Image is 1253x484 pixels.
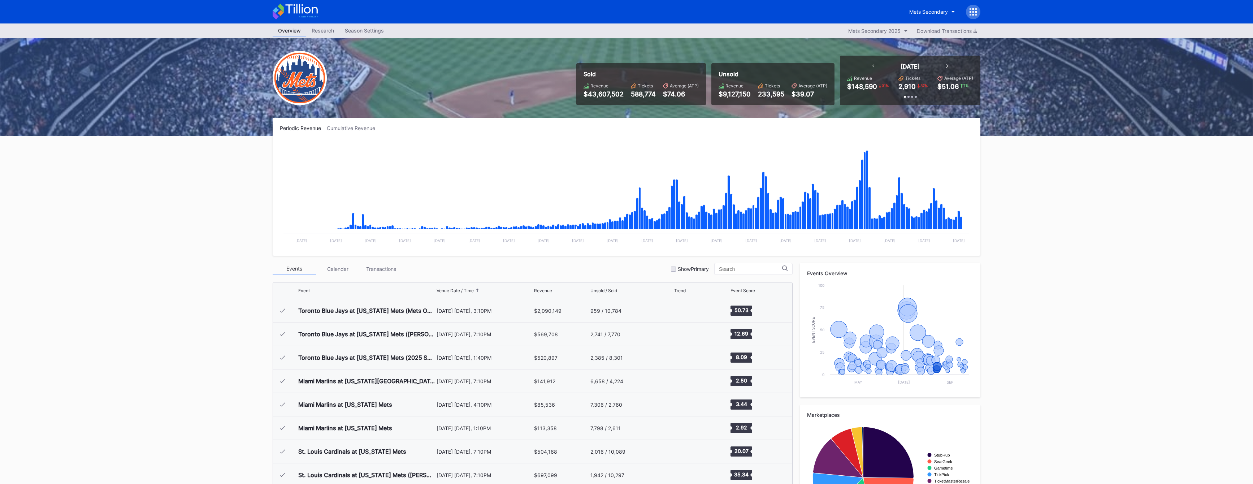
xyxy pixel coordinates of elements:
[845,26,911,36] button: Mets Secondary 2025
[918,238,930,243] text: [DATE]
[590,83,608,88] div: Revenue
[641,238,653,243] text: [DATE]
[674,349,695,367] svg: Chart title
[884,238,896,243] text: [DATE]
[590,425,621,431] div: 7,798 / 2,611
[590,355,623,361] div: 2,385 / 8,301
[590,378,623,384] div: 6,658 / 4,224
[963,83,969,88] div: 7 %
[590,472,624,478] div: 1,942 / 10,297
[807,412,973,418] div: Marketplaces
[736,424,747,431] text: 2.92
[674,372,695,390] svg: Chart title
[306,25,339,36] a: Research
[434,238,446,243] text: [DATE]
[534,449,557,455] div: $504,168
[719,70,827,78] div: Unsold
[359,263,403,275] div: Transactions
[944,75,973,81] div: Average (ATP)
[849,238,861,243] text: [DATE]
[807,270,973,276] div: Events Overview
[881,83,889,88] div: 31 %
[934,472,949,477] text: TickPick
[674,466,695,484] svg: Chart title
[678,266,709,272] div: Show Primary
[847,83,877,90] div: $148,590
[909,9,948,15] div: Mets Secondary
[913,26,980,36] button: Download Transactions
[904,5,961,18] button: Mets Secondary
[848,28,901,34] div: Mets Secondary 2025
[631,90,656,98] div: 588,774
[807,282,973,390] svg: Chart title
[674,419,695,437] svg: Chart title
[399,238,411,243] text: [DATE]
[820,305,824,310] text: 75
[437,331,532,337] div: [DATE] [DATE], 7:10PM
[590,331,620,337] div: 2,741 / 7,770
[538,238,550,243] text: [DATE]
[818,283,824,288] text: 100
[934,453,950,457] text: StubHub
[590,288,617,293] div: Unsold / Sold
[437,402,532,408] div: [DATE] [DATE], 4:10PM
[437,449,532,455] div: [DATE] [DATE], 7:10PM
[917,28,977,34] div: Download Transactions
[676,238,688,243] text: [DATE]
[316,263,359,275] div: Calendar
[947,380,953,384] text: Sep
[719,90,751,98] div: $9,127,150
[920,83,928,88] div: 37 %
[934,459,952,464] text: SeatGeek
[468,238,480,243] text: [DATE]
[734,330,748,337] text: 12.69
[854,75,872,81] div: Revenue
[811,317,815,343] text: Event Score
[534,355,558,361] div: $520,897
[792,90,827,98] div: $39.07
[719,266,782,272] input: Search
[534,472,557,478] div: $697,099
[273,25,306,36] a: Overview
[953,238,965,243] text: [DATE]
[674,302,695,320] svg: Chart title
[674,288,686,293] div: Trend
[663,90,699,98] div: $74.06
[298,424,392,432] div: Miami Marlins at [US_STATE] Mets
[330,238,342,243] text: [DATE]
[590,402,622,408] div: 7,306 / 2,760
[437,355,532,361] div: [DATE] [DATE], 1:40PM
[674,396,695,414] svg: Chart title
[898,380,910,384] text: [DATE]
[898,83,916,90] div: 2,910
[298,401,392,408] div: Miami Marlins at [US_STATE] Mets
[638,83,653,88] div: Tickets
[674,442,695,461] svg: Chart title
[711,238,723,243] text: [DATE]
[273,263,316,275] div: Events
[437,472,532,478] div: [DATE] [DATE], 7:10PM
[280,140,973,249] svg: Chart title
[437,308,532,314] div: [DATE] [DATE], 3:10PM
[745,238,757,243] text: [DATE]
[327,125,381,131] div: Cumulative Revenue
[365,238,377,243] text: [DATE]
[584,90,624,98] div: $43,607,502
[670,83,699,88] div: Average (ATP)
[734,471,749,477] text: 35.34
[854,380,862,384] text: May
[937,83,959,90] div: $51.06
[734,307,748,313] text: 50.73
[298,377,435,385] div: Miami Marlins at [US_STATE][GEOGRAPHIC_DATA] (Bark at the Park)
[339,25,389,36] a: Season Settings
[590,308,621,314] div: 959 / 10,784
[674,325,695,343] svg: Chart title
[934,466,953,470] text: Gametime
[534,331,558,337] div: $569,708
[736,354,747,360] text: 8.09
[725,83,743,88] div: Revenue
[534,425,557,431] div: $113,358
